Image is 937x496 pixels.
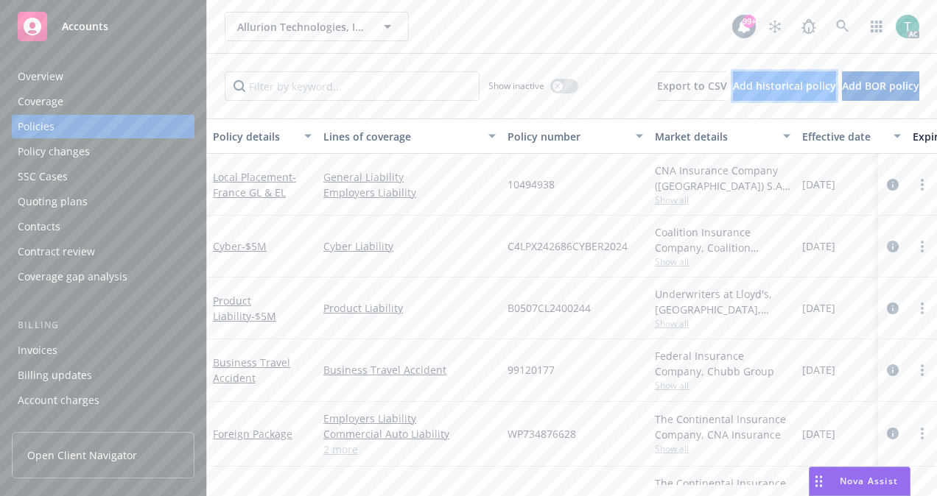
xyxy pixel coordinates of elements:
span: WP734876628 [508,426,576,442]
button: Export to CSV [657,71,727,101]
div: Installment plans [18,414,104,437]
a: more [913,425,931,442]
span: [DATE] [802,362,835,378]
div: SSC Cases [18,165,68,188]
a: Installment plans [12,414,194,437]
a: more [913,300,931,317]
button: Market details [649,118,796,154]
a: Local Placement [213,170,296,199]
a: Product Liability [323,300,496,316]
span: - France GL & EL [213,170,296,199]
span: Add BOR policy [842,79,919,93]
span: C4LPX242686CYBER2024 [508,238,628,254]
span: 99120177 [508,362,555,378]
span: [DATE] [802,177,835,192]
a: more [913,361,931,379]
a: Cyber Liability [323,238,496,254]
a: circleInformation [884,361,902,379]
div: Effective date [802,129,885,144]
a: Commercial Auto Liability [323,426,496,442]
div: CNA Insurance Company ([GEOGRAPHIC_DATA]) S.A., CNA Insurance [655,163,790,194]
div: Coalition Insurance Company, Coalition Insurance Solutions (Carrier), CRC Group [655,224,790,255]
div: Market details [655,129,774,144]
div: 99+ [743,15,756,28]
a: Coverage [12,90,194,113]
span: Show all [655,379,790,392]
a: more [913,238,931,255]
a: Product Liability [213,294,276,323]
a: SSC Cases [12,165,194,188]
button: Allurion Technologies, Inc. [225,12,409,41]
span: - $5M [242,239,267,253]
a: Employers Liability [323,185,496,200]
span: - $5M [251,309,276,323]
div: Quoting plans [18,190,88,213]
span: Export to CSV [657,79,727,93]
a: Contract review [12,240,194,263]
div: Policy details [213,129,295,144]
span: [DATE] [802,426,835,442]
button: Policy details [207,118,317,154]
span: Open Client Navigator [27,447,137,463]
a: 2 more [323,442,496,457]
span: [DATE] [802,300,835,316]
a: Policies [12,115,194,138]
span: Show all [655,317,790,330]
button: Policy number [502,118,649,154]
button: Nova Assist [809,467,910,496]
a: circleInformation [884,300,902,317]
div: Coverage gap analysis [18,265,127,288]
a: Search [828,12,857,41]
button: Add historical policy [733,71,836,101]
div: Policy changes [18,140,90,163]
a: Billing updates [12,364,194,387]
a: Foreign Package [213,427,292,441]
a: Stop snowing [760,12,790,41]
button: Effective date [796,118,907,154]
span: Accounts [62,21,108,32]
span: B0507CL2400244 [508,300,591,316]
input: Filter by keyword... [225,71,480,101]
div: Overview [18,65,63,88]
span: Show all [655,194,790,206]
a: General Liability [323,169,496,185]
a: Accounts [12,6,194,47]
a: Coverage gap analysis [12,265,194,288]
a: Employers Liability [323,411,496,426]
div: Billing [12,318,194,333]
a: Business Travel Accident [323,362,496,378]
div: Policies [18,115,55,138]
a: Report a Bug [794,12,824,41]
span: Show all [655,255,790,268]
span: Add historical policy [733,79,836,93]
a: circleInformation [884,176,902,194]
div: Lines of coverage [323,129,480,144]
a: circleInformation [884,425,902,442]
a: Business Travel Accident [213,355,290,385]
span: 10494938 [508,177,555,192]
div: Account charges [18,389,99,412]
img: photo [896,15,919,38]
div: Coverage [18,90,63,113]
button: Add BOR policy [842,71,919,101]
span: Show inactive [488,79,544,92]
span: Nova Assist [840,475,898,487]
a: Account charges [12,389,194,412]
div: The Continental Insurance Company, CNA Insurance [655,411,790,442]
a: Quoting plans [12,190,194,213]
button: Lines of coverage [317,118,502,154]
a: Cyber [213,239,267,253]
a: Switch app [862,12,891,41]
a: more [913,176,931,194]
div: Drag to move [810,467,828,495]
a: Contacts [12,215,194,238]
div: Policy number [508,129,627,144]
div: Contract review [18,240,95,263]
span: [DATE] [802,238,835,254]
div: Billing updates [18,364,92,387]
div: Federal Insurance Company, Chubb Group [655,348,790,379]
a: circleInformation [884,238,902,255]
div: Contacts [18,215,60,238]
div: Invoices [18,339,57,362]
span: Allurion Technologies, Inc. [237,19,365,35]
